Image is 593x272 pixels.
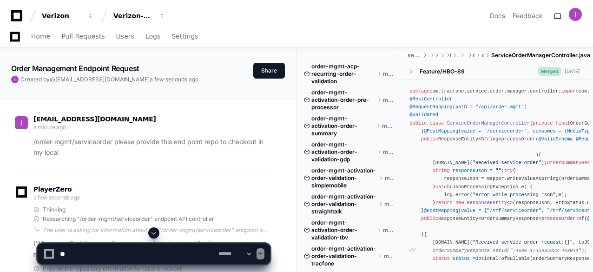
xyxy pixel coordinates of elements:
[473,192,556,198] span: "error while processing json"
[20,76,198,83] span: Created by
[384,200,393,208] span: master
[311,89,376,111] span: order-mgmt-activation-order-pre-processor
[15,116,28,129] img: ACg8ocK06T5W5ieIBhCCM0tfyQNGGH5PDXS7xz9geUINmv1x5Pp94A=s96-c
[145,26,160,47] a: Logs
[420,68,465,75] div: Feature/HBO-89
[473,52,474,59] span: manager
[409,96,452,102] span: @RestController
[482,52,484,59] span: controller
[110,7,169,24] button: Verizon-Clarify-Order-Management
[556,120,570,126] span: final
[421,136,438,142] span: public
[42,11,82,20] div: Verizon
[31,33,50,39] span: Home
[113,11,153,20] div: Verizon-Clarify-Order-Management
[55,76,150,83] span: [EMAIL_ADDRESS][DOMAIN_NAME]
[116,26,134,47] a: Users
[450,52,451,59] span: tracfone
[50,76,55,83] span: @
[467,200,507,206] span: ResponseEntity
[385,174,394,182] span: master
[433,168,450,173] span: String
[43,226,270,234] div: The user is asking for information about the "/order-mgmt/serviceorder" endpoint and wants to kno...
[311,115,375,137] span: order-mgmt-activation-order-summary
[513,11,543,20] button: Feedback
[504,168,513,173] span: try
[541,216,584,221] span: processOrderTmf
[408,52,421,59] span: service-order-manager
[33,186,72,192] span: PlayerZero
[501,136,535,142] span: processOrder
[383,226,393,234] span: master
[171,26,198,47] a: Settings
[43,215,214,223] span: Researching "/order-mgmt/serviceorder" endpoint API controller
[473,160,541,166] span: "Received service order"
[495,168,501,173] span: ""
[311,193,377,215] span: order-mgmt-activation-order-validation-straighttalk
[421,216,438,221] span: public
[409,88,429,94] span: package
[435,184,450,190] span: catch
[150,76,198,83] span: a few seconds ago
[569,8,582,21] img: ACg8ocK06T5W5ieIBhCCM0tfyQNGGH5PDXS7xz9geUINmv1x5Pp94A=s96-c
[409,112,438,118] span: @Validated
[453,168,487,173] span: responseJson
[311,167,377,189] span: order-mgmt-activation-order-validation-simplemobile
[171,33,198,39] span: Settings
[311,141,376,163] span: order-mgmt-activation-order-validation-gdp
[409,120,427,126] span: public
[33,124,66,131] span: a minute ago
[383,148,393,156] span: master
[490,11,505,20] a: Docs
[33,115,156,123] span: [EMAIL_ADDRESS][DOMAIN_NAME]
[491,52,590,59] span: ServiceOrderManagerController.java
[435,200,453,206] span: return
[61,33,105,39] span: Pull Requests
[11,76,19,83] img: ACg8ocK06T5W5ieIBhCCM0tfyQNGGH5PDXS7xz9geUINmv1x5Pp94A=s96-c
[116,33,134,39] span: Users
[538,67,561,76] span: Merged
[490,168,493,173] span: =
[539,136,573,142] span: @ValidSchema
[382,122,393,130] span: master
[565,68,580,75] div: [DATE]
[533,120,553,126] span: private
[383,70,393,78] span: master
[38,7,98,24] button: Verizon
[429,120,444,126] span: class
[383,96,393,104] span: master
[447,120,530,126] span: ServiceOrderManagerController
[145,33,160,39] span: Logs
[11,64,139,73] app-text-character-animate: Order Management Endpoint Request
[409,104,527,110] span: @RequestMapping(path = "/api/order-mgmt")
[61,26,105,47] a: Pull Requests
[33,137,270,158] p: /order-mgmt/serviceorder please provide this end point repo to checkout in my local
[311,219,376,241] span: order-mgmt-activation-order-validation-tbv
[33,194,80,201] span: a few seconds ago
[458,52,459,59] span: service
[253,63,285,79] button: Share
[43,206,66,213] span: Thinking
[563,241,588,266] iframe: Open customer support
[311,63,376,85] span: order-mgmt-acp-recurring-order-validation
[561,88,579,94] span: import
[455,200,464,206] span: new
[31,26,50,47] a: Home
